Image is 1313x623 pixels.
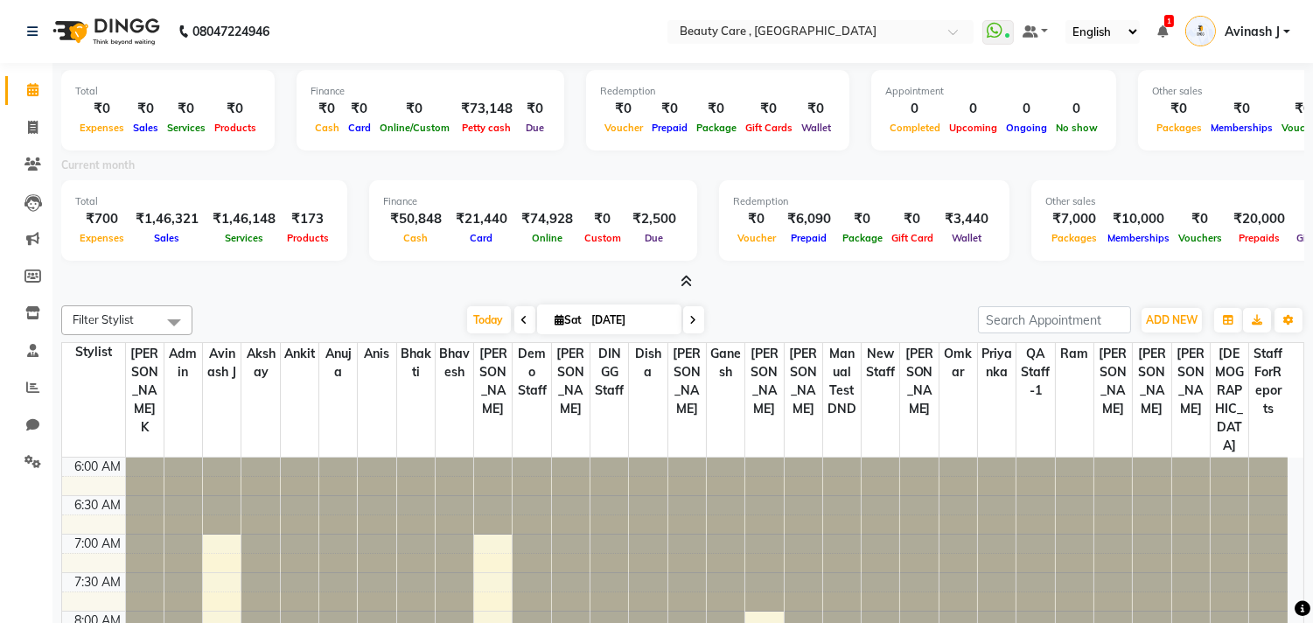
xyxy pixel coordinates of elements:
input: 2025-10-04 [587,307,674,333]
span: StaffForReports [1249,343,1288,420]
span: [PERSON_NAME] [474,343,512,420]
div: ₹2,500 [625,209,683,229]
div: 7:30 AM [72,573,125,591]
span: Expenses [75,122,129,134]
span: ram [1056,343,1093,365]
div: ₹0 [741,99,797,119]
div: ₹1,46,148 [206,209,283,229]
span: Bhakti [397,343,435,383]
span: Memberships [1103,232,1174,244]
div: ₹50,848 [383,209,449,229]
div: ₹73,148 [454,99,520,119]
span: new staff [862,343,899,383]
b: 08047224946 [192,7,269,56]
span: Ankit [281,343,318,365]
label: Current month [61,157,135,173]
span: Prepaid [787,232,832,244]
div: ₹0 [647,99,692,119]
span: Sat [551,313,587,326]
span: Products [283,232,333,244]
span: Package [838,232,887,244]
div: ₹0 [887,209,938,229]
div: ₹10,000 [1103,209,1174,229]
div: ₹20,000 [1226,209,1292,229]
span: Gift Cards [741,122,797,134]
span: Sales [129,122,163,134]
span: Online/Custom [375,122,454,134]
div: ₹0 [1174,209,1226,229]
div: ₹700 [75,209,129,229]
span: Custom [580,232,625,244]
span: Anis [358,343,395,365]
span: Voucher [733,232,780,244]
div: 6:00 AM [72,458,125,476]
div: ₹0 [163,99,210,119]
span: Ongoing [1002,122,1051,134]
span: Akshay [241,343,279,383]
span: Services [163,122,210,134]
span: Due [521,122,548,134]
div: ₹0 [1206,99,1277,119]
span: Expenses [75,232,129,244]
span: Wallet [797,122,835,134]
div: ₹173 [283,209,333,229]
span: Omkar [939,343,977,383]
div: ₹0 [375,99,454,119]
span: Gift Card [887,232,938,244]
div: ₹21,440 [449,209,514,229]
div: 0 [1002,99,1051,119]
div: Finance [311,84,550,99]
span: Ganesh [707,343,744,383]
a: 1 [1157,24,1168,39]
div: ₹0 [75,99,129,119]
div: Total [75,84,261,99]
div: ₹0 [129,99,163,119]
img: Avinash J [1185,16,1216,46]
span: Voucher [600,122,647,134]
span: 1 [1164,15,1174,27]
div: 7:00 AM [72,535,125,553]
span: Memberships [1206,122,1277,134]
div: Redemption [733,194,995,209]
div: ₹0 [344,99,375,119]
span: Today [467,306,511,333]
span: Demo staff [513,343,550,402]
span: Filter Stylist [73,312,134,326]
span: Avinash J [203,343,241,383]
span: [PERSON_NAME] [552,343,590,420]
span: Due [641,232,668,244]
span: Products [210,122,261,134]
span: Cash [400,232,433,244]
span: Online [527,232,567,244]
span: bhavesh [436,343,473,383]
span: Avinash J [1225,23,1280,41]
button: ADD NEW [1142,308,1202,332]
span: Packages [1047,232,1101,244]
input: Search Appointment [978,306,1131,333]
div: 0 [1051,99,1102,119]
span: Cash [311,122,344,134]
div: Finance [383,194,683,209]
span: Card [344,122,375,134]
span: [PERSON_NAME] [1094,343,1132,420]
div: ₹0 [1152,99,1206,119]
div: ₹0 [311,99,344,119]
span: [PERSON_NAME] [785,343,822,420]
span: Package [692,122,741,134]
span: Card [466,232,498,244]
div: Redemption [600,84,835,99]
span: Upcoming [945,122,1002,134]
div: Appointment [885,84,1102,99]
span: Services [220,232,268,244]
span: Disha [629,343,667,383]
span: [DEMOGRAPHIC_DATA] [1211,343,1248,457]
span: [PERSON_NAME] [745,343,783,420]
div: ₹7,000 [1045,209,1103,229]
div: ₹0 [210,99,261,119]
span: QA Staff-1 [1016,343,1054,402]
div: 6:30 AM [72,496,125,514]
div: ₹0 [580,209,625,229]
span: Packages [1152,122,1206,134]
span: Admin [164,343,202,383]
div: 0 [885,99,945,119]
